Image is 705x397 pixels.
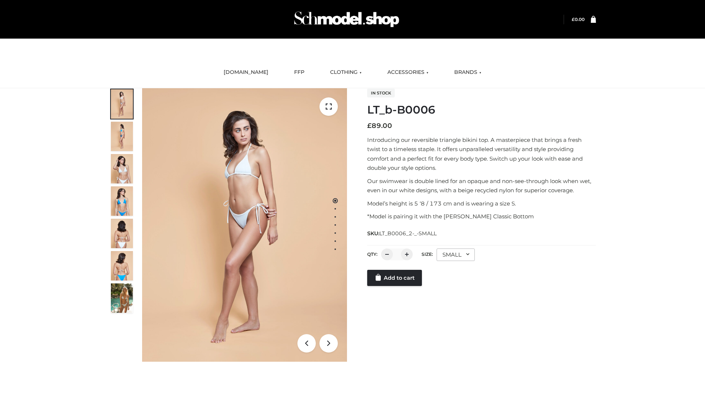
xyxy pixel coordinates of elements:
a: ACCESSORIES [382,64,434,81]
p: Our swimwear is double lined for an opaque and non-see-through look when wet, even in our white d... [367,176,596,195]
h1: LT_b-B0006 [367,103,596,117]
a: [DOMAIN_NAME] [218,64,274,81]
img: ArielClassicBikiniTop_CloudNine_AzureSky_OW114ECO_3-scaled.jpg [111,154,133,183]
p: Introducing our reversible triangle bikini top. A masterpiece that brings a fresh twist to a time... [367,135,596,173]
span: In stock [367,89,395,97]
label: QTY: [367,251,377,257]
p: Model’s height is 5 ‘8 / 173 cm and is wearing a size S. [367,199,596,208]
img: Arieltop_CloudNine_AzureSky2.jpg [111,283,133,313]
span: £ [367,122,372,130]
bdi: 0.00 [572,17,585,22]
img: ArielClassicBikiniTop_CloudNine_AzureSky_OW114ECO_1 [142,88,347,362]
img: ArielClassicBikiniTop_CloudNine_AzureSky_OW114ECO_1-scaled.jpg [111,89,133,119]
img: ArielClassicBikiniTop_CloudNine_AzureSky_OW114ECO_2-scaled.jpg [111,122,133,151]
span: SKU: [367,229,437,238]
bdi: 89.00 [367,122,392,130]
img: ArielClassicBikiniTop_CloudNine_AzureSky_OW114ECO_7-scaled.jpg [111,219,133,248]
a: BRANDS [449,64,487,81]
span: LT_B0006_2-_-SMALL [379,230,437,237]
div: SMALL [437,248,475,261]
label: Size: [422,251,433,257]
span: £ [572,17,575,22]
img: Schmodel Admin 964 [292,5,402,34]
a: Add to cart [367,270,422,286]
a: FFP [289,64,310,81]
p: *Model is pairing it with the [PERSON_NAME] Classic Bottom [367,212,596,221]
img: ArielClassicBikiniTop_CloudNine_AzureSky_OW114ECO_8-scaled.jpg [111,251,133,280]
img: ArielClassicBikiniTop_CloudNine_AzureSky_OW114ECO_4-scaled.jpg [111,186,133,216]
a: £0.00 [572,17,585,22]
a: CLOTHING [325,64,367,81]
